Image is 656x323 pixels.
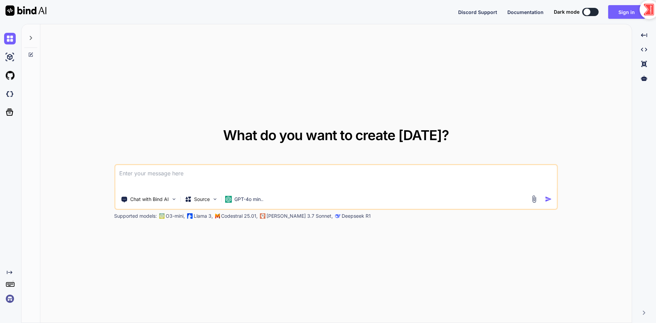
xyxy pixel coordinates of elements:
[530,195,538,203] img: attachment
[221,213,258,219] p: Codestral 25.01,
[4,51,16,63] img: ai-studio
[342,213,371,219] p: Deepseek R1
[335,213,340,219] img: claude
[223,127,449,144] span: What do you want to create [DATE]?
[114,213,157,219] p: Supported models:
[159,213,164,219] img: GPT-4
[166,213,185,219] p: O3-mini,
[187,213,192,219] img: Llama2
[545,196,552,203] img: icon
[507,9,544,16] button: Documentation
[458,9,497,15] span: Discord Support
[4,70,16,81] img: githubLight
[266,213,333,219] p: [PERSON_NAME] 3.7 Sonnet,
[194,196,210,203] p: Source
[171,196,177,202] img: Pick Tools
[260,213,265,219] img: claude
[507,9,544,15] span: Documentation
[458,9,497,16] button: Discord Support
[608,5,645,19] button: Sign in
[130,196,169,203] p: Chat with Bind AI
[194,213,213,219] p: Llama 3,
[4,33,16,44] img: chat
[4,293,16,305] img: signin
[212,196,218,202] img: Pick Models
[4,88,16,100] img: darkCloudIdeIcon
[234,196,263,203] p: GPT-4o min..
[554,9,579,15] span: Dark mode
[5,5,46,16] img: Bind AI
[225,196,232,203] img: GPT-4o mini
[215,214,220,218] img: Mistral-AI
